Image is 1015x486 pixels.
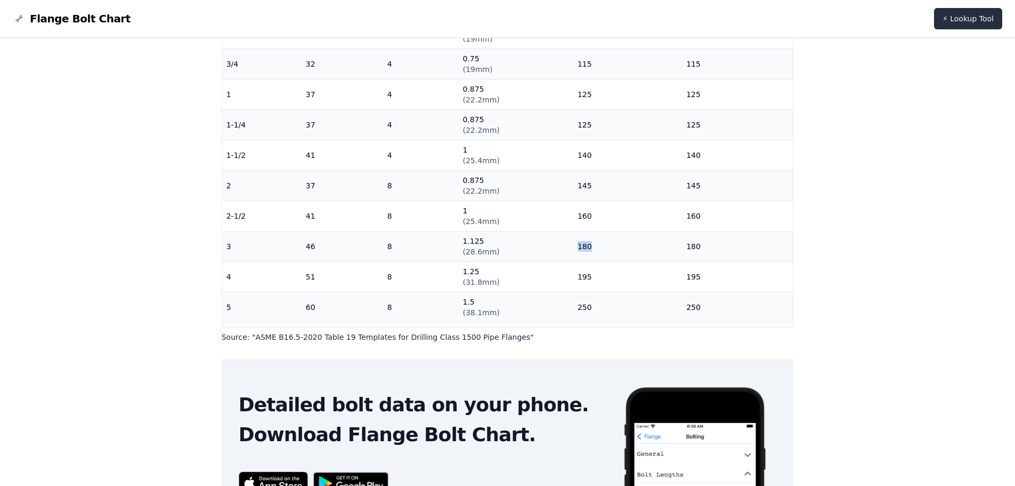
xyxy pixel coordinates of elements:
td: 125 [573,109,682,140]
span: ( 22.2mm ) [462,187,499,195]
td: 2-1/2 [222,201,302,231]
td: 0.75 [458,49,573,79]
td: 1 [222,79,302,109]
td: 4 [383,49,459,79]
td: 2 [222,170,302,201]
td: 37 [302,109,383,140]
td: 41 [302,140,383,170]
td: 1.125 [458,231,573,261]
td: 145 [573,170,682,201]
td: 4 [222,261,302,292]
td: 140 [573,140,682,170]
td: 5 [222,292,302,322]
td: 1.25 [458,261,573,292]
td: 8 [383,201,459,231]
td: 1 [458,201,573,231]
td: 4 [383,79,459,109]
td: 46 [302,231,383,261]
a: ⚡ Lookup Tool [934,8,1002,29]
td: 260 [573,322,682,353]
td: 6 [222,322,302,353]
td: 0.875 [458,170,573,201]
td: 8 [383,292,459,322]
td: 8 [383,170,459,201]
span: ( 19mm ) [462,35,492,43]
td: 51 [302,261,383,292]
td: 1-1/4 [222,109,302,140]
span: ( 25.4mm ) [462,217,499,226]
td: 4 [383,109,459,140]
td: 145 [682,170,793,201]
td: 125 [682,79,793,109]
td: 41 [302,201,383,231]
td: 37 [302,170,383,201]
td: 1 [458,140,573,170]
td: 8 [383,231,459,261]
td: 0.875 [458,79,573,109]
h2: Download Flange Bolt Chart. [239,424,606,445]
td: 1.375 [458,322,573,353]
td: 160 [682,201,793,231]
td: 12 [383,322,459,353]
td: 60 [302,292,383,322]
td: 32 [302,49,383,79]
td: 250 [682,292,793,322]
td: 195 [682,261,793,292]
p: Source: " ASME B16.5-2020 Table 19 Templates for Drilling Class 1500 Pipe Flanges " [222,332,794,342]
td: 125 [573,79,682,109]
td: 265 [682,322,793,353]
td: 1-1/2 [222,140,302,170]
td: 115 [573,49,682,79]
span: ( 38.1mm ) [462,308,499,317]
td: 180 [573,231,682,261]
a: Flange Bolt Chart LogoFlange Bolt Chart [13,11,131,26]
span: ( 28.6mm ) [462,248,499,256]
td: 115 [682,49,793,79]
td: 56 [302,322,383,353]
h2: Detailed bolt data on your phone. [239,394,606,416]
td: 3/4 [222,49,302,79]
td: 4 [383,140,459,170]
span: ( 25.4mm ) [462,156,499,165]
td: 8 [383,261,459,292]
td: 180 [682,231,793,261]
td: 250 [573,292,682,322]
span: ( 31.8mm ) [462,278,499,286]
td: 3 [222,231,302,261]
td: 125 [682,109,793,140]
span: ( 22.2mm ) [462,126,499,134]
td: 1.5 [458,292,573,322]
span: ( 19mm ) [462,65,492,74]
td: 0.875 [458,109,573,140]
img: Flange Bolt Chart Logo [13,12,26,25]
td: 37 [302,79,383,109]
span: Flange Bolt Chart [30,11,131,26]
td: 160 [573,201,682,231]
span: ( 22.2mm ) [462,95,499,104]
td: 195 [573,261,682,292]
td: 140 [682,140,793,170]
